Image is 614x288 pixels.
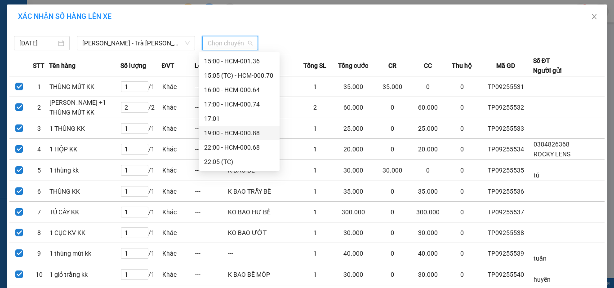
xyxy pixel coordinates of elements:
[195,160,227,181] td: ---
[33,61,44,71] span: STT
[332,76,375,97] td: 35.000
[204,71,274,80] div: 15:05 (TC) - HCM-000.70
[82,26,96,35] span: DUY
[4,18,131,35] p: GỬI:
[120,61,146,71] span: Số lượng
[299,97,332,118] td: 2
[162,139,195,160] td: Khác
[299,118,332,139] td: 1
[25,39,87,47] span: VP Trà Vinh (Hàng)
[410,76,446,97] td: 0
[120,160,162,181] td: / 1
[332,139,375,160] td: 20.000
[410,160,446,181] td: 0
[120,202,162,222] td: / 1
[410,181,446,202] td: 35.000
[49,118,120,139] td: 1 THÙNG KK
[29,139,49,160] td: 4
[162,76,195,97] td: Khác
[410,97,446,118] td: 60.000
[299,264,332,285] td: 1
[120,181,162,202] td: / 1
[375,222,410,243] td: 0
[375,97,410,118] td: 0
[299,139,332,160] td: 1
[29,181,49,202] td: 6
[479,202,533,222] td: TP09255537
[299,222,332,243] td: 1
[195,181,227,202] td: ---
[18,12,111,21] span: XÁC NHẬN SỐ HÀNG LÊN XE
[195,118,227,139] td: ---
[479,139,533,160] td: TP09255534
[227,243,299,264] td: ---
[82,36,190,50] span: Hồ Chí Minh - Trà Vinh
[49,76,120,97] td: THÙNG MÚT KK
[29,202,49,222] td: 7
[410,243,446,264] td: 40.000
[162,243,195,264] td: Khác
[591,13,598,20] span: close
[204,56,274,66] div: 15:00 - HCM-001.36
[410,118,446,139] td: 25.000
[582,4,607,30] button: Close
[162,222,195,243] td: Khác
[120,118,162,139] td: / 1
[446,222,479,243] td: 0
[195,243,227,264] td: ---
[375,202,410,222] td: 0
[4,18,96,35] span: VP [PERSON_NAME] ([GEOGRAPHIC_DATA]) -
[446,202,479,222] td: 0
[533,56,562,75] div: Số ĐT Người gửi
[162,61,174,71] span: ĐVT
[195,264,227,285] td: ---
[446,160,479,181] td: 0
[299,181,332,202] td: 1
[19,38,56,48] input: 14/09/2025
[49,264,120,285] td: 1 giỏ trắng kk
[534,172,539,179] span: tú
[496,61,515,71] span: Mã GD
[332,160,375,181] td: 30.000
[332,222,375,243] td: 30.000
[534,151,570,158] span: ROCKY LENS
[195,202,227,222] td: ---
[23,58,72,67] span: KO BAO HƯ BỂ
[162,118,195,139] td: Khác
[227,222,299,243] td: KO BAO ƯỚT
[49,202,120,222] td: TỦ CÂY KK
[49,160,120,181] td: 1 thùng kk
[410,264,446,285] td: 30.000
[120,264,162,285] td: / 1
[227,264,299,285] td: K BAO BỂ MÓP
[410,139,446,160] td: 20.000
[162,181,195,202] td: Khác
[534,276,551,283] span: huyền
[204,99,274,109] div: 17:00 - HCM-000.74
[452,61,472,71] span: Thu hộ
[338,61,368,71] span: Tổng cước
[332,97,375,118] td: 60.000
[29,97,49,118] td: 2
[195,76,227,97] td: ---
[332,181,375,202] td: 35.000
[410,202,446,222] td: 300.000
[446,264,479,285] td: 0
[4,58,72,67] span: GIAO:
[227,202,299,222] td: KO BAO HƯ BỂ
[195,61,223,71] span: Loại hàng
[299,202,332,222] td: 1
[479,160,533,181] td: TP09255535
[204,157,274,167] div: 22:05 (TC)
[332,202,375,222] td: 300.000
[204,114,274,124] div: 17:01
[49,97,120,118] td: [PERSON_NAME] +1 THÙNG MÚT KK
[375,160,410,181] td: 30.000
[446,76,479,97] td: 0
[332,118,375,139] td: 25.000
[208,36,253,50] span: Chọn chuyến
[120,139,162,160] td: / 1
[534,141,570,148] span: 0384826368
[30,5,104,13] strong: BIÊN NHẬN GỬI HÀNG
[49,222,120,243] td: 1 CỤC KV KK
